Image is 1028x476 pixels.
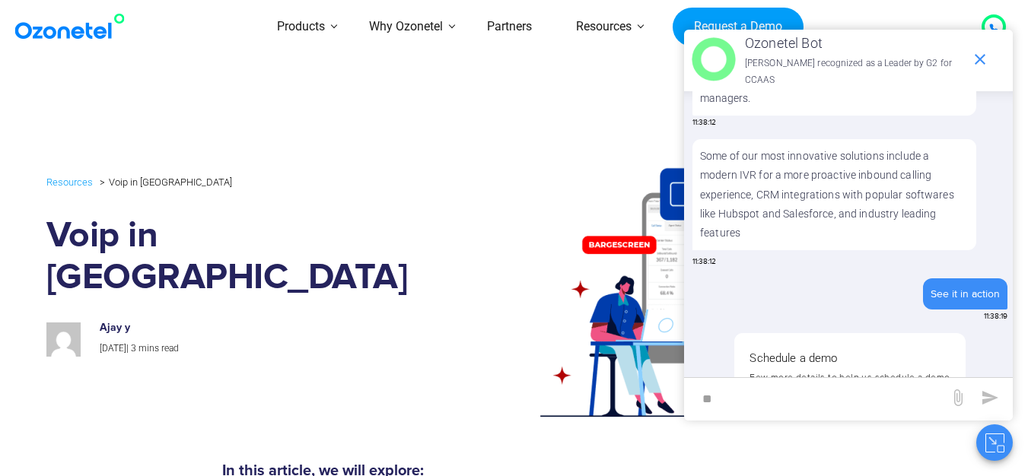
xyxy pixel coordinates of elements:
[965,44,995,75] span: end chat or minimize
[692,117,716,129] span: 11:38:12
[931,286,1000,302] div: See it in action
[750,372,950,383] span: Few more details to help us schedule a demo
[692,139,976,250] p: Some of our most innovative solutions include a modern IVR for a more proactive inbound calling e...
[692,386,941,413] div: new-msg-input
[46,322,81,357] img: ca79e7ff75a4a49ece3c360be6bc1c9ae11b1190ab38fa3a42769ffe2efab0fe
[984,311,1007,322] span: 11:38:19
[745,31,963,56] p: Ozonetel Bot
[100,341,421,357] p: |
[750,348,950,369] p: Schedule a demo
[692,37,736,81] img: header
[673,8,803,47] a: Request a Demo
[46,215,437,299] h1: Voip in [GEOGRAPHIC_DATA]
[692,256,716,268] span: 11:38:12
[100,322,421,335] h6: Ajay y
[100,343,126,354] span: [DATE]
[131,343,136,354] span: 3
[46,173,93,191] a: Resources
[138,343,179,354] span: mins read
[96,173,232,192] li: Voip in [GEOGRAPHIC_DATA]
[745,56,963,88] p: [PERSON_NAME] recognized as a Leader by G2 for CCAAS
[976,424,1013,461] button: Close chat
